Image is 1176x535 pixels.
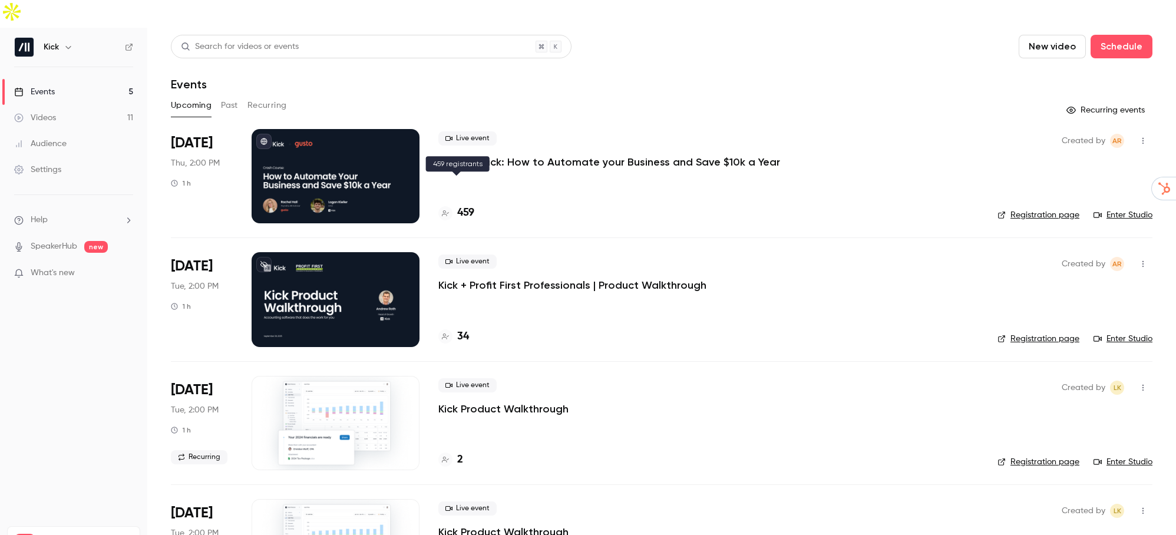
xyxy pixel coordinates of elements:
div: Sep 30 Tue, 2:00 PM (America/Toronto) [171,252,233,346]
span: Recurring [171,450,227,464]
span: LK [1114,381,1121,395]
span: Help [31,214,48,226]
span: [DATE] [171,257,213,276]
span: LK [1114,504,1121,518]
span: What's new [31,267,75,279]
button: Recurring [247,96,287,115]
h1: Events [171,77,207,91]
span: new [84,241,108,253]
div: 1 h [171,302,191,311]
span: AR [1112,134,1122,148]
div: Videos [14,112,56,124]
li: help-dropdown-opener [14,214,133,226]
span: Andrew Roth [1110,257,1124,271]
span: Created by [1062,134,1105,148]
a: Gusto + Kick: How to Automate your Business and Save $10k a Year [438,155,780,169]
span: Andrew Roth [1110,134,1124,148]
span: Live event [438,378,497,392]
button: Upcoming [171,96,212,115]
span: [DATE] [171,134,213,153]
span: Live event [438,255,497,269]
div: 1 h [171,179,191,188]
span: Live event [438,501,497,516]
button: Recurring events [1061,101,1152,120]
a: Registration page [997,333,1079,345]
a: 34 [438,329,469,345]
span: Created by [1062,381,1105,395]
h6: Kick [44,41,59,53]
button: Schedule [1091,35,1152,58]
div: Events [14,86,55,98]
h4: 34 [457,329,469,345]
a: SpeakerHub [31,240,77,253]
div: 1 h [171,425,191,435]
img: Kick [15,38,34,57]
button: New video [1019,35,1086,58]
a: Registration page [997,456,1079,468]
span: AR [1112,257,1122,271]
a: Kick Product Walkthrough [438,402,569,416]
span: Logan Kieller [1110,504,1124,518]
span: Created by [1062,504,1105,518]
span: Logan Kieller [1110,381,1124,395]
div: Settings [14,164,61,176]
a: Enter Studio [1094,456,1152,468]
a: 2 [438,452,463,468]
a: 459 [438,205,474,221]
a: Registration page [997,209,1079,221]
span: Thu, 2:00 PM [171,157,220,169]
span: Tue, 2:00 PM [171,404,219,416]
span: [DATE] [171,381,213,399]
div: Search for videos or events [181,41,299,53]
a: Enter Studio [1094,333,1152,345]
a: Enter Studio [1094,209,1152,221]
button: Past [221,96,238,115]
div: Sep 25 Thu, 11:00 AM (America/Vancouver) [171,129,233,223]
iframe: Noticeable Trigger [119,268,133,279]
span: [DATE] [171,504,213,523]
div: Sep 30 Tue, 11:00 AM (America/Los Angeles) [171,376,233,470]
span: Live event [438,131,497,146]
a: Kick + Profit First Professionals | Product Walkthrough [438,278,706,292]
span: Created by [1062,257,1105,271]
div: Audience [14,138,67,150]
span: Tue, 2:00 PM [171,280,219,292]
h4: 459 [457,205,474,221]
h4: 2 [457,452,463,468]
